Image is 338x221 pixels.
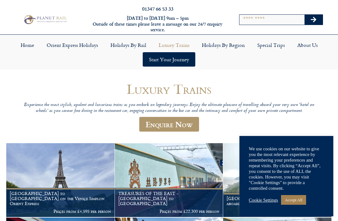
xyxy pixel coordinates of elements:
a: Cookie Settings [249,197,278,203]
a: Orient Express Holidays [40,38,104,52]
a: Home [14,38,40,52]
a: Luxury Trains [152,38,196,52]
h1: [GEOGRAPHIC_DATA], Sapa, Ha Long & Lan Ha aboard the SJourney [227,196,328,206]
div: We use cookies on our website to give you the most relevant experience by remembering your prefer... [249,146,324,191]
p: Experience the most stylish, opulent and luxurious trains as you embark on legendary journeys. En... [19,102,319,114]
p: Prices from £22,300 per person [118,209,220,214]
h1: Luxury Trains [19,82,319,96]
a: Start your Journey [143,52,195,67]
a: [GEOGRAPHIC_DATA], Sapa, Ha Long & Lan Ha aboard the SJourney Prices from £6,795 per person [223,143,332,217]
button: Search [305,15,323,25]
img: Planet Rail Train Holidays Logo [22,14,68,25]
h1: [GEOGRAPHIC_DATA] to [GEOGRAPHIC_DATA] on the Venice Simplon Orient Express [10,191,111,206]
nav: Menu [3,38,335,67]
a: TREASURES OF THE EAST - [GEOGRAPHIC_DATA] to [GEOGRAPHIC_DATA] Prices from £22,300 per person [115,143,223,217]
h6: [DATE] to [DATE] 9am – 5pm Outside of these times please leave a message on our 24/7 enquiry serv... [92,15,224,33]
a: About Us [291,38,324,52]
a: Holidays by Region [196,38,251,52]
a: 01347 66 53 33 [142,5,173,12]
a: Enquire Now [139,117,199,132]
a: [GEOGRAPHIC_DATA] to [GEOGRAPHIC_DATA] on the Venice Simplon Orient Express Prices from £4,595 pe... [6,143,115,217]
h1: TREASURES OF THE EAST - [GEOGRAPHIC_DATA] to [GEOGRAPHIC_DATA] [118,191,220,206]
p: Prices from £6,795 per person [227,209,328,214]
p: Prices from £4,595 per person [10,209,111,214]
a: Holidays by Rail [104,38,152,52]
a: Special Trips [251,38,291,52]
a: Accept All [281,195,306,205]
